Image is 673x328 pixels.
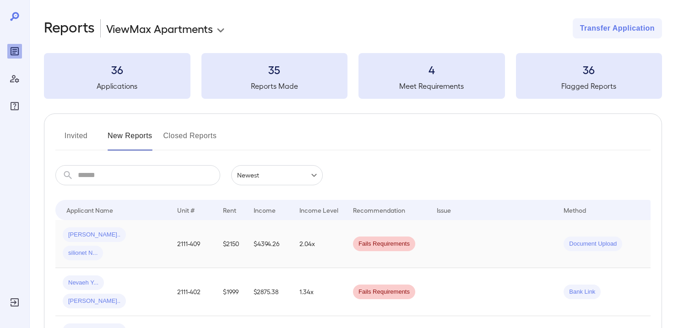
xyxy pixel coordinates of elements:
span: silionet N... [63,249,103,258]
td: $1999 [216,268,246,316]
h3: 36 [516,62,662,77]
td: 1.34x [292,268,346,316]
div: Applicant Name [66,204,113,215]
h5: Reports Made [201,81,348,91]
span: [PERSON_NAME].. [63,297,126,306]
span: Bank Link [564,288,601,296]
div: Income [254,204,276,215]
h3: 35 [201,62,348,77]
div: Newest [231,165,323,185]
div: Manage Users [7,71,22,86]
h3: 4 [358,62,505,77]
h5: Flagged Reports [516,81,662,91]
td: 2111-402 [170,268,216,316]
button: New Reports [108,129,152,151]
p: ViewMax Apartments [106,21,213,36]
h5: Meet Requirements [358,81,505,91]
button: Invited [55,129,97,151]
td: 2111-409 [170,220,216,268]
button: Transfer Application [573,18,662,38]
div: Unit # [177,204,195,215]
span: Document Upload [564,240,622,248]
h5: Applications [44,81,190,91]
td: $2150 [216,220,246,268]
div: Reports [7,44,22,59]
h2: Reports [44,18,95,38]
div: Log Out [7,295,22,310]
span: Nevaeh Y... [63,279,104,287]
summary: 36Applications35Reports Made4Meet Requirements36Flagged Reports [44,53,662,99]
div: Income Level [299,204,338,215]
td: $2875.38 [246,268,292,316]
td: 2.04x [292,220,346,268]
div: Rent [223,204,238,215]
h3: 36 [44,62,190,77]
div: Issue [437,204,451,215]
span: [PERSON_NAME].. [63,231,126,239]
span: Fails Requirements [353,240,415,248]
td: $4394.26 [246,220,292,268]
button: Closed Reports [163,129,217,151]
span: Fails Requirements [353,288,415,296]
div: Recommendation [353,204,405,215]
div: Method [564,204,586,215]
div: FAQ [7,99,22,113]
